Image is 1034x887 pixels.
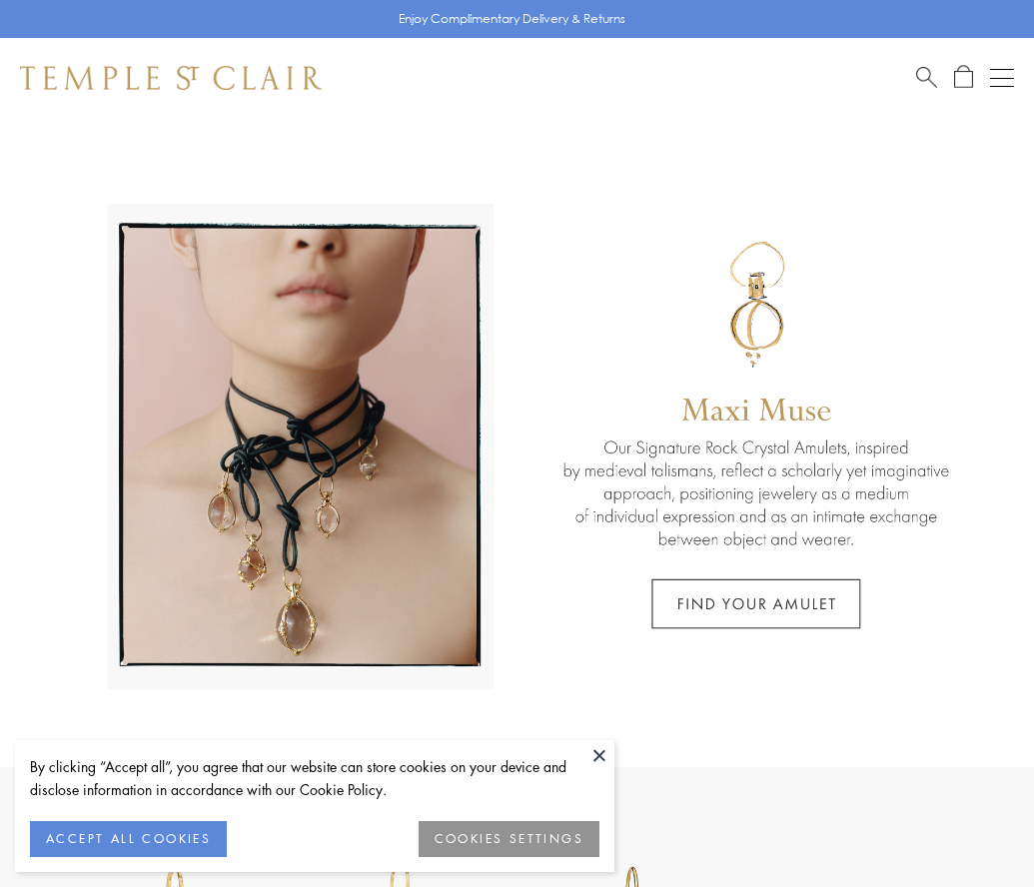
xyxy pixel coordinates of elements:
div: By clicking “Accept all”, you agree that our website can store cookies on your device and disclos... [30,755,599,801]
a: Search [916,65,937,90]
a: Open Shopping Bag [954,65,973,90]
p: Enjoy Complimentary Delivery & Returns [399,9,625,29]
img: Temple St. Clair [20,66,322,90]
button: ACCEPT ALL COOKIES [30,821,227,857]
button: COOKIES SETTINGS [419,821,599,857]
button: Open navigation [990,66,1014,90]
